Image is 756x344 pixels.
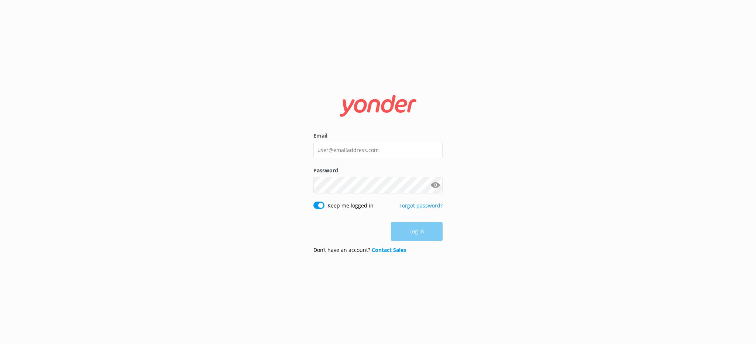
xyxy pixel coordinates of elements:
input: user@emailaddress.com [313,142,443,158]
a: Contact Sales [372,246,406,253]
a: Forgot password? [399,202,443,209]
p: Don’t have an account? [313,246,406,254]
label: Keep me logged in [327,202,374,210]
label: Password [313,166,443,175]
label: Email [313,132,443,140]
button: Show password [428,178,443,192]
